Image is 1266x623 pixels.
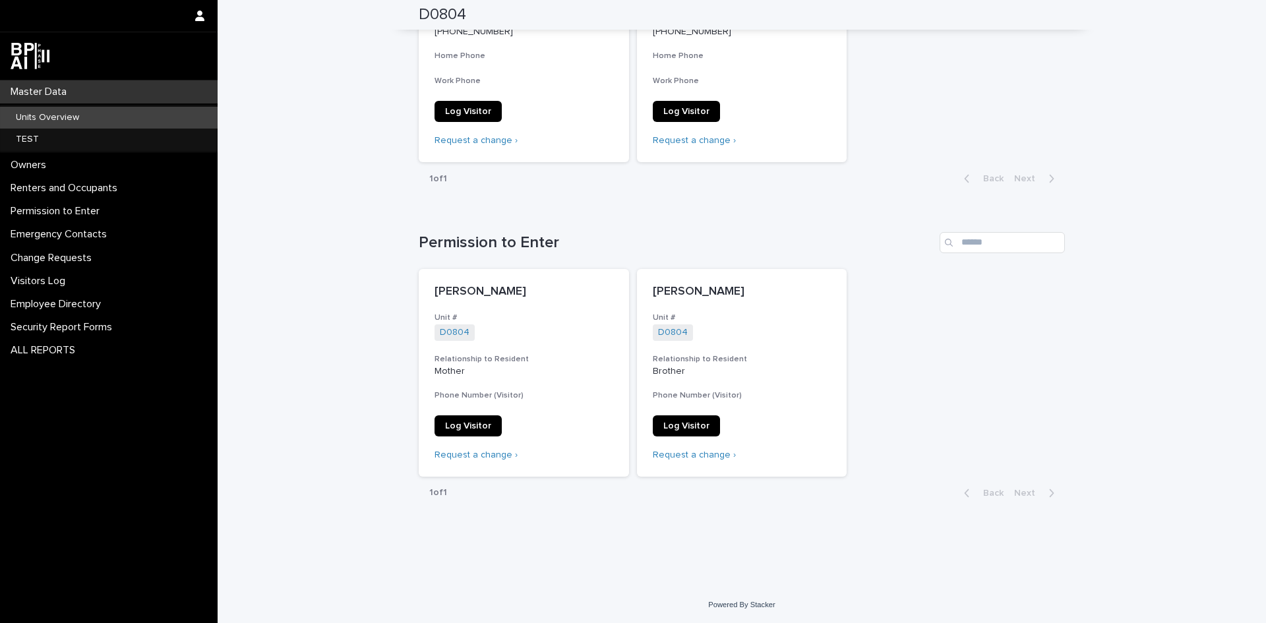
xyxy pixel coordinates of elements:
[445,421,491,430] span: Log Visitor
[1014,489,1043,498] span: Next
[5,252,102,264] p: Change Requests
[653,390,831,401] h3: Phone Number (Visitor)
[653,415,720,436] a: Log Visitor
[953,173,1009,185] button: Back
[5,298,111,311] p: Employee Directory
[5,159,57,171] p: Owners
[653,76,831,86] h3: Work Phone
[653,354,831,365] h3: Relationship to Resident
[445,107,491,116] span: Log Visitor
[5,205,110,218] p: Permission to Enter
[653,366,831,377] p: Brother
[435,51,613,61] h3: Home Phone
[419,5,466,24] h2: D0804
[435,76,613,86] h3: Work Phone
[419,233,934,252] h1: Permission to Enter
[1014,174,1043,183] span: Next
[663,107,709,116] span: Log Visitor
[5,86,77,98] p: Master Data
[435,390,613,401] h3: Phone Number (Visitor)
[5,344,86,357] p: ALL REPORTS
[440,327,469,338] a: D0804
[5,275,76,287] p: Visitors Log
[5,321,123,334] p: Security Report Forms
[637,269,847,477] a: [PERSON_NAME]Unit #D0804 Relationship to ResidentBrotherPhone Number (Visitor)Log VisitorRequest ...
[435,101,502,122] a: Log Visitor
[419,477,458,509] p: 1 of 1
[435,312,613,323] h3: Unit #
[5,134,49,145] p: TEST
[708,601,775,608] a: Powered By Stacker
[1009,173,1065,185] button: Next
[940,232,1065,253] input: Search
[653,101,720,122] a: Log Visitor
[658,327,688,338] a: D0804
[653,285,831,299] p: [PERSON_NAME]
[1009,487,1065,499] button: Next
[435,354,613,365] h3: Relationship to Resident
[435,450,518,460] a: Request a change ›
[435,136,518,145] a: Request a change ›
[435,415,502,436] a: Log Visitor
[435,285,613,299] p: [PERSON_NAME]
[5,182,128,194] p: Renters and Occupants
[653,136,736,145] a: Request a change ›
[653,312,831,323] h3: Unit #
[975,174,1004,183] span: Back
[653,27,731,36] a: [PHONE_NUMBER]
[419,269,629,477] a: [PERSON_NAME]Unit #D0804 Relationship to ResidentMotherPhone Number (Visitor)Log VisitorRequest a...
[653,450,736,460] a: Request a change ›
[5,228,117,241] p: Emergency Contacts
[435,366,613,377] p: Mother
[953,487,1009,499] button: Back
[11,43,49,69] img: dwgmcNfxSF6WIOOXiGgu
[435,27,513,36] a: [PHONE_NUMBER]
[975,489,1004,498] span: Back
[663,421,709,430] span: Log Visitor
[419,163,458,195] p: 1 of 1
[653,51,831,61] h3: Home Phone
[5,112,90,123] p: Units Overview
